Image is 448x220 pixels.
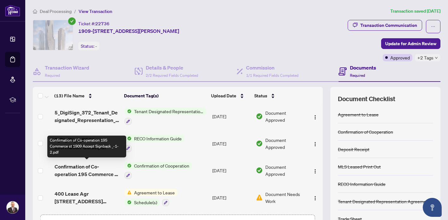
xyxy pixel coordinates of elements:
span: 1909-[STREET_ADDRESS][PERSON_NAME] [78,27,179,35]
span: Confirmation of Co-operation 195 Commerce st 1909 Accept Signback _-1-2.pdf [55,163,120,178]
span: - [95,43,97,49]
span: Document Needs Work [265,191,305,205]
span: Document Approved [265,163,305,177]
img: Document Status [256,140,263,147]
img: IMG-N11944494_1.jpg [33,20,73,50]
span: check-circle [68,17,76,25]
div: Status: [78,42,99,50]
article: Transaction saved [DATE] [390,8,440,15]
span: Deal Processing [40,9,72,14]
div: Transaction Communication [360,20,417,30]
span: Approved [390,54,410,61]
span: ellipsis [431,24,435,29]
img: Logo [313,115,318,120]
span: Required [45,73,60,78]
button: Status IconRECO Information Guide [125,135,184,152]
td: [DATE] [210,103,253,130]
h4: Transaction Wizard [45,64,89,71]
td: [DATE] [210,130,253,157]
button: Status IconConfirmation of Cooperation [125,162,192,179]
div: Agreement to Lease [338,111,379,118]
th: Upload Date [209,87,252,105]
span: Upload Date [211,92,236,99]
button: Status IconTenant Designated Representation Agreement [125,108,206,125]
h4: Commission [246,64,298,71]
span: 5_DigiSign_372_Tenant_Designated_Representation_Agreement_-_PropTx-[PERSON_NAME].pdf [55,109,120,124]
span: +2 Tags [417,54,433,61]
span: RECO Information Guide [132,135,184,142]
div: RECO Information Guide [338,180,386,187]
div: Confirmation of Cooperation [338,128,393,135]
span: 2/2 Required Fields Completed [146,73,198,78]
span: View Transaction [79,9,112,14]
button: Update for Admin Review [381,38,440,49]
div: Confirmation of Co-operation 195 Commerce st 1909 Accept Signback _-1-2.pdf [47,136,126,157]
span: Schedule(s) [132,199,160,206]
span: home [33,9,37,14]
div: MLS Leased Print Out [338,163,381,170]
th: Status [252,87,306,105]
td: [DATE] [210,184,253,211]
img: Logo [313,142,318,147]
h4: Details & People [146,64,198,71]
img: Logo [313,196,318,201]
img: Status Icon [125,189,132,196]
button: Status IconAgreement to LeaseStatus IconSchedule(s) [125,189,177,206]
img: logo [5,5,20,16]
span: Tenant Designated Representation Agreement [132,108,206,115]
img: Profile Icon [7,201,19,213]
h4: Documents [350,64,376,71]
span: Required [350,73,365,78]
img: Logo [313,169,318,174]
div: Tenant Designated Representation Agreement [338,198,430,205]
span: Document Approved [265,137,305,150]
span: Update for Admin Review [385,39,436,49]
img: Status Icon [125,108,132,115]
button: Logo [310,138,320,149]
button: Open asap [423,198,442,217]
li: / [74,8,76,15]
img: Document Status [256,167,263,174]
span: Agreement to Lease [132,189,177,196]
button: Logo [310,111,320,121]
img: Status Icon [125,135,132,142]
span: Document Checklist [338,95,395,103]
span: Status [254,92,267,99]
img: Status Icon [125,162,132,169]
span: Document Approved [265,109,305,123]
span: 400 Lease Agr [STREET_ADDRESS] Accept Signback _-3-10.pdf [55,190,120,205]
img: Status Icon [125,199,132,206]
span: 1/1 Required Fields Completed [246,73,298,78]
span: Confirmation of Cooperation [132,162,192,169]
div: Deposit Receipt [338,146,369,153]
button: Transaction Communication [348,20,422,31]
th: (13) File Name [52,87,121,105]
div: Ticket #: [78,20,109,27]
img: Document Status [256,194,263,201]
span: (13) File Name [54,92,85,99]
th: Document Tag(s) [121,87,209,105]
td: [DATE] [210,157,253,184]
button: Logo [310,165,320,175]
img: Document Status [256,113,263,120]
span: 22736 [95,21,109,27]
span: down [435,56,438,59]
button: Logo [310,192,320,203]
